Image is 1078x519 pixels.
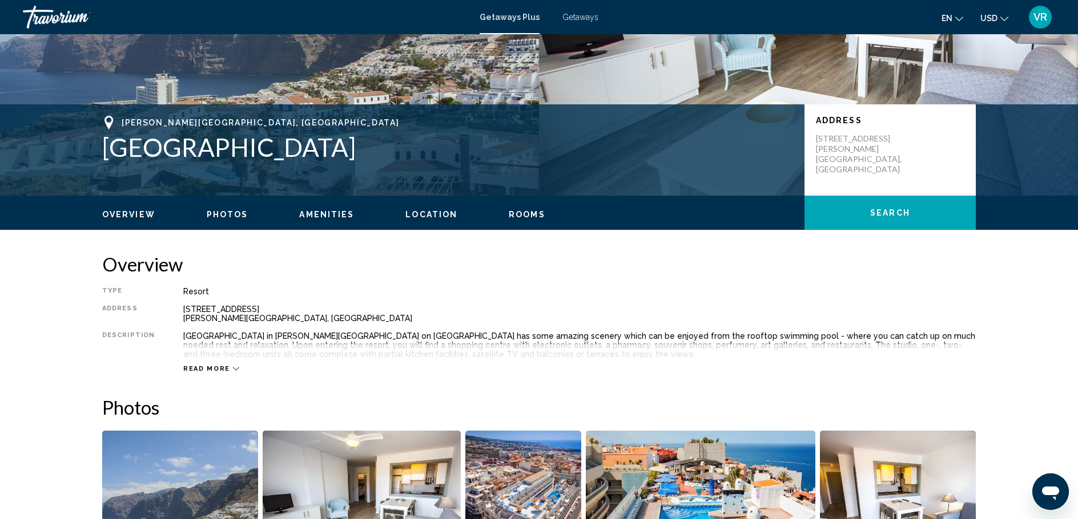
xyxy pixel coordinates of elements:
span: en [942,14,952,23]
button: Photos [207,209,248,220]
iframe: Button to launch messaging window [1032,473,1069,510]
span: Overview [102,210,155,219]
button: Change currency [980,10,1008,26]
div: [STREET_ADDRESS] [PERSON_NAME][GEOGRAPHIC_DATA], [GEOGRAPHIC_DATA] [183,305,976,323]
p: [STREET_ADDRESS] [PERSON_NAME][GEOGRAPHIC_DATA], [GEOGRAPHIC_DATA] [816,133,907,175]
div: Address [102,305,155,323]
button: Rooms [509,209,545,220]
p: Address [816,116,964,125]
span: VR [1033,11,1047,23]
div: [GEOGRAPHIC_DATA] in [PERSON_NAME][GEOGRAPHIC_DATA] on [GEOGRAPHIC_DATA] has some amazing scenery... [183,331,976,359]
span: Location [405,210,457,219]
a: Getaways [562,13,598,22]
h2: Overview [102,253,976,275]
button: Overview [102,209,155,220]
span: Amenities [299,210,354,219]
span: Search [870,209,910,218]
div: Type [102,287,155,296]
button: Amenities [299,209,354,220]
a: Travorium [23,6,468,29]
button: Location [405,209,457,220]
div: Resort [183,287,976,296]
span: Photos [207,210,248,219]
h1: [GEOGRAPHIC_DATA] [102,132,793,162]
h2: Photos [102,396,976,419]
button: Change language [942,10,963,26]
span: [PERSON_NAME][GEOGRAPHIC_DATA], [GEOGRAPHIC_DATA] [122,118,399,127]
span: USD [980,14,997,23]
button: Read more [183,364,239,373]
span: Read more [183,365,230,372]
button: Search [805,196,976,230]
button: User Menu [1025,5,1055,29]
a: Getaways Plus [480,13,540,22]
div: Description [102,331,155,359]
span: Rooms [509,210,545,219]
